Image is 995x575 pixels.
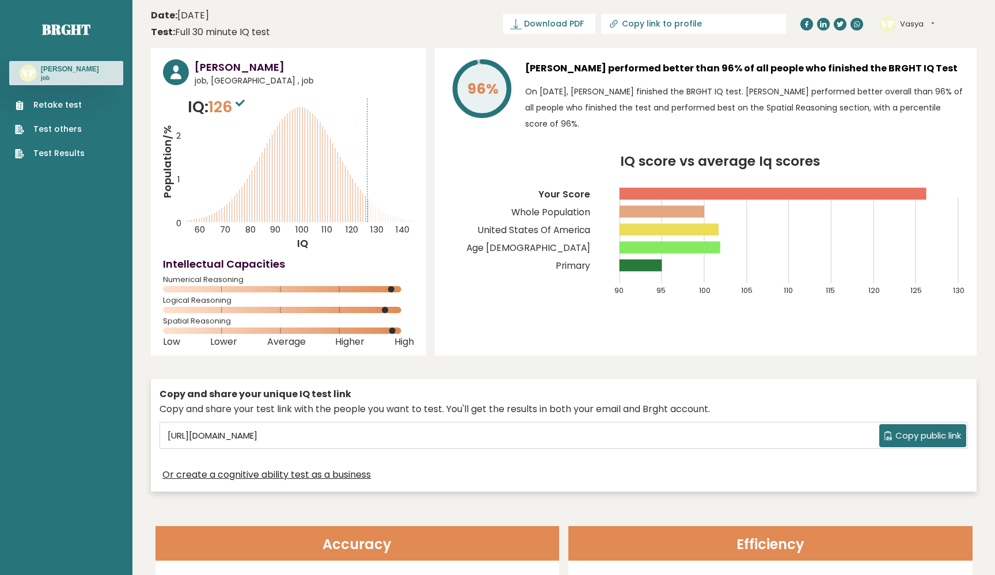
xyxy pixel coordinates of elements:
a: Brght [42,20,90,39]
tspan: 125 [910,285,922,296]
tspan: 90 [270,223,280,235]
tspan: Population/% [160,125,174,198]
div: Full 30 minute IQ test [151,25,270,39]
tspan: 100 [295,223,309,235]
header: Efficiency [568,526,973,561]
tspan: 130 [953,285,964,296]
a: Download PDF [503,14,595,34]
p: On [DATE], [PERSON_NAME] finished the BRGHT IQ test. [PERSON_NAME] performed better overall than ... [525,83,964,132]
span: Lower [210,340,237,344]
tspan: United States Of America [478,224,590,236]
tspan: 110 [784,285,793,296]
button: Copy public link [879,424,966,447]
span: Higher [335,340,364,344]
tspan: Age [DEMOGRAPHIC_DATA] [466,242,590,254]
tspan: 80 [245,223,256,235]
tspan: Whole Population [511,206,590,218]
span: Average [267,340,306,344]
a: Test Results [15,147,85,159]
span: High [394,340,414,344]
div: Copy and share your test link with the people you want to test. You'll get the results in both yo... [159,402,968,416]
b: Test: [151,25,175,39]
button: Vasya [900,18,935,30]
time: [DATE] [151,9,209,22]
tspan: 2 [176,130,181,142]
h3: [PERSON_NAME] performed better than 96% of all people who finished the BRGHT IQ Test [525,59,964,78]
tspan: 120 [345,223,358,235]
a: Or create a cognitive ability test as a business [162,468,371,482]
a: Test others [15,123,85,135]
tspan: 140 [396,223,409,235]
header: Accuracy [155,526,560,561]
span: Download PDF [524,18,584,30]
tspan: 115 [826,285,835,296]
tspan: 60 [195,223,205,235]
tspan: 70 [220,223,230,235]
tspan: 0 [176,217,181,229]
div: Copy and share your unique IQ test link [159,387,968,401]
tspan: 110 [321,223,332,235]
p: job [41,74,99,82]
span: Numerical Reasoning [163,277,414,282]
h4: Intellectual Capacities [163,256,414,272]
tspan: 95 [656,285,666,296]
tspan: Primary [556,260,590,272]
b: Date: [151,9,177,22]
h3: [PERSON_NAME] [41,64,99,74]
tspan: IQ score vs average Iq scores [620,151,820,170]
span: job, [GEOGRAPHIC_DATA] , job [195,75,414,87]
a: Retake test [15,99,85,111]
tspan: 105 [741,285,753,296]
text: VP [880,17,894,30]
span: Low [163,340,180,344]
tspan: 1 [177,173,180,185]
span: 126 [208,96,248,117]
tspan: 130 [370,223,383,235]
tspan: 90 [614,285,624,296]
text: VP [21,66,35,79]
tspan: Your Score [538,188,590,200]
p: IQ: [188,96,248,119]
h3: [PERSON_NAME] [195,59,414,75]
span: Copy public link [895,429,961,443]
tspan: 100 [699,285,711,296]
span: Spatial Reasoning [163,319,414,323]
tspan: 96% [468,79,499,99]
tspan: IQ [297,236,308,250]
span: Logical Reasoning [163,298,414,303]
tspan: 120 [868,285,880,296]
